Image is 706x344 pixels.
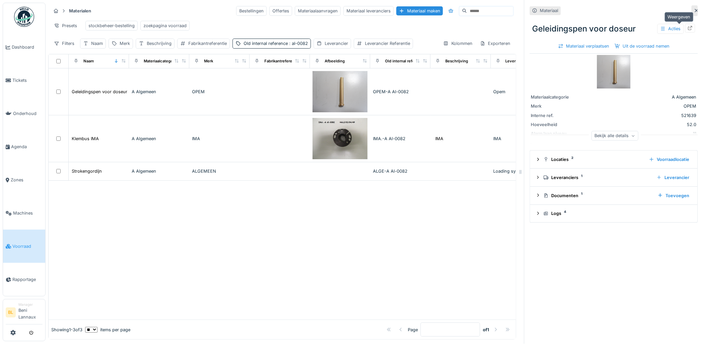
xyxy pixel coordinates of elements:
[13,210,43,216] span: Machines
[244,40,308,47] div: Old internal reference
[3,97,45,130] a: Onderhoud
[12,44,43,50] span: Dashboard
[408,327,418,333] div: Page
[494,136,502,141] span: IMA
[192,168,247,174] div: ALGEMEEN
[533,153,695,166] summary: Locaties2Voorraadlocatie
[612,42,672,51] div: Uit de voorraad nemen
[665,12,694,22] div: Weergeven
[540,7,559,14] div: Materiaal
[533,171,695,184] summary: Leveranciers1Leverancier
[269,6,292,16] div: Offertes
[18,302,43,323] li: Beni Lannaux
[325,58,345,64] div: Afbeelding
[396,6,443,15] div: Materiaal maken
[6,302,43,325] a: BL ManagerBeni Lannaux
[88,22,135,29] div: stockbeheer-bestelling
[72,135,99,142] div: Klembus IMA
[584,103,697,109] div: OPEM
[295,6,341,16] div: Materiaalaanvragen
[543,210,690,217] div: Logs
[531,94,581,100] div: Materiaalcategorie
[85,327,130,333] div: items per page
[72,168,102,174] div: Strokengordijn
[373,89,428,95] div: OPEM-A Al-0082
[236,6,267,16] div: Bestellingen
[385,58,425,64] div: Old internal reference
[51,327,82,333] div: Showing 1 - 3 of 3
[597,55,631,89] img: Geleidingspen voor doseur
[12,77,43,83] span: Tickets
[204,58,213,64] div: Merk
[655,191,692,200] div: Toevoegen
[543,192,652,199] div: Documenten
[584,94,697,100] div: A Algemeen
[530,20,698,38] div: Geleidingspen voor doseur
[533,189,695,202] summary: Documenten1Toevoegen
[543,174,651,181] div: Leveranciers
[192,135,247,142] div: IMA
[556,42,612,51] div: Materiaal verplaatsen
[11,177,43,183] span: Zones
[3,130,45,163] a: Agenda
[6,307,16,318] li: BL
[313,118,368,159] img: Klembus IMA
[83,58,94,64] div: Naam
[494,89,506,94] span: Opem
[3,163,45,196] a: Zones
[3,31,45,64] a: Dashboard
[13,110,43,117] span: Onderhoud
[147,40,172,47] div: Beschrijving
[72,89,127,95] div: Geleidingspen voor doseur
[343,6,394,16] div: Materiaal leveranciers
[18,302,43,307] div: Manager
[531,103,581,109] div: Merk
[3,196,45,230] a: Machines
[288,41,308,46] span: : al-0082
[12,243,43,249] span: Voorraad
[584,112,697,119] div: 521639
[584,121,697,128] div: 52.0
[325,40,348,47] div: Leverancier
[51,21,80,31] div: Presets
[66,8,94,14] strong: Materialen
[531,121,581,128] div: Hoeveelheid
[365,40,410,47] div: Leverancier Referentie
[483,327,489,333] strong: of 1
[132,168,187,174] div: A Algemeen
[3,263,45,296] a: Rapportage
[120,40,130,47] div: Merk
[264,58,299,64] div: Fabrikantreferentie
[654,173,692,182] div: Leverancier
[373,135,428,142] div: IMA.-A Al-0082
[132,89,187,95] div: A Algemeen
[132,135,187,142] div: A Algemeen
[144,58,178,64] div: Materiaalcategorie
[543,156,644,163] div: Locaties
[533,208,695,220] summary: Logs4
[435,135,443,142] div: IMA
[313,71,368,112] img: Geleidingspen voor doseur
[12,276,43,283] span: Rapportage
[646,155,692,164] div: Voorraadlocatie
[657,24,684,34] div: Acties
[192,89,247,95] div: OPEM
[531,112,581,119] div: Interne ref.
[373,168,428,174] div: ALGE-A Al-0082
[506,58,527,64] div: Leverancier
[14,7,34,27] img: Badge_color-CXgf-gQk.svg
[494,169,528,174] span: Loading systems
[3,230,45,263] a: Voorraad
[440,39,476,48] div: Kolommen
[3,64,45,97] a: Tickets
[445,58,468,64] div: Beschrijving
[592,131,639,140] div: Bekijk alle details
[188,40,227,47] div: Fabrikantreferentie
[11,144,43,150] span: Agenda
[51,39,77,48] div: Filters
[477,39,514,48] div: Exporteren
[91,40,103,47] div: Naam
[143,22,187,29] div: zoekpagina voorraad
